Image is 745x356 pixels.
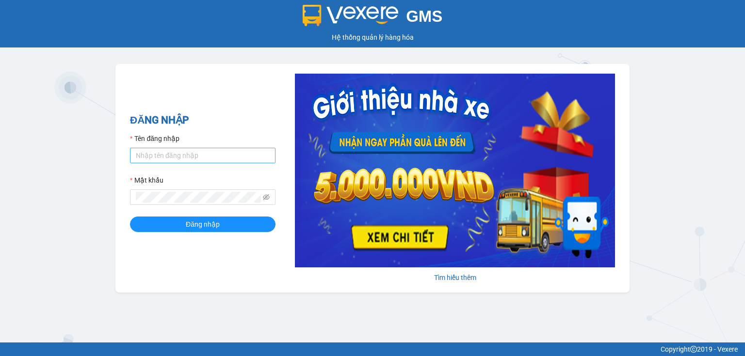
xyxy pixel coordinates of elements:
[303,5,399,26] img: logo 2
[130,217,275,232] button: Đăng nhập
[690,346,697,353] span: copyright
[130,112,275,128] h2: ĐĂNG NHẬP
[130,175,163,186] label: Mật khẩu
[130,148,275,163] input: Tên đăng nhập
[406,7,442,25] span: GMS
[263,194,270,201] span: eye-invisible
[186,219,220,230] span: Đăng nhập
[2,32,743,43] div: Hệ thống quản lý hàng hóa
[130,133,179,144] label: Tên đăng nhập
[136,192,261,202] input: Mật khẩu
[295,74,615,267] img: banner-0
[7,344,738,355] div: Copyright 2019 - Vexere
[303,15,443,22] a: GMS
[295,272,615,283] div: Tìm hiểu thêm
